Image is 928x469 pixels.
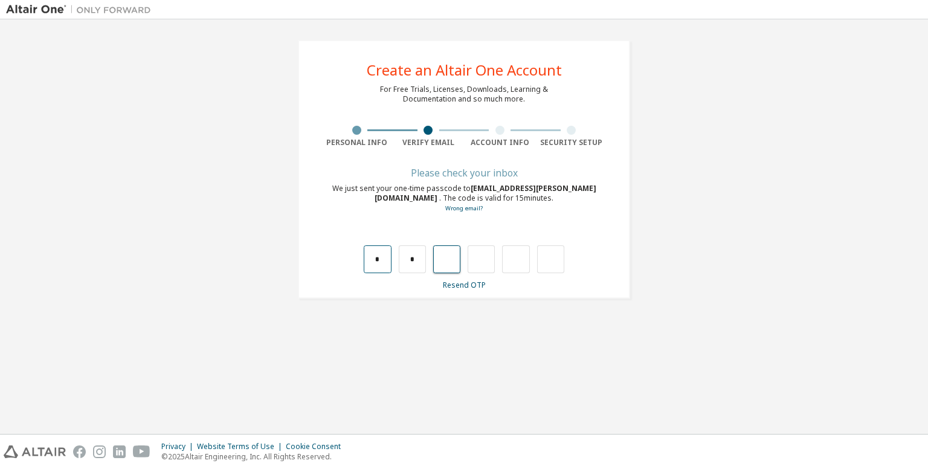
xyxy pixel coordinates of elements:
[133,445,150,458] img: youtube.svg
[73,445,86,458] img: facebook.svg
[4,445,66,458] img: altair_logo.svg
[113,445,126,458] img: linkedin.svg
[93,445,106,458] img: instagram.svg
[161,451,348,462] p: © 2025 Altair Engineering, Inc. All Rights Reserved.
[464,138,536,147] div: Account Info
[380,85,548,104] div: For Free Trials, Licenses, Downloads, Learning & Documentation and so much more.
[286,442,348,451] div: Cookie Consent
[321,184,607,213] div: We just sent your one-time passcode to . The code is valid for 15 minutes.
[393,138,465,147] div: Verify Email
[321,138,393,147] div: Personal Info
[6,4,157,16] img: Altair One
[445,204,483,212] a: Go back to the registration form
[443,280,486,290] a: Resend OTP
[375,183,596,203] span: [EMAIL_ADDRESS][PERSON_NAME][DOMAIN_NAME]
[536,138,608,147] div: Security Setup
[197,442,286,451] div: Website Terms of Use
[161,442,197,451] div: Privacy
[367,63,562,77] div: Create an Altair One Account
[321,169,607,176] div: Please check your inbox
